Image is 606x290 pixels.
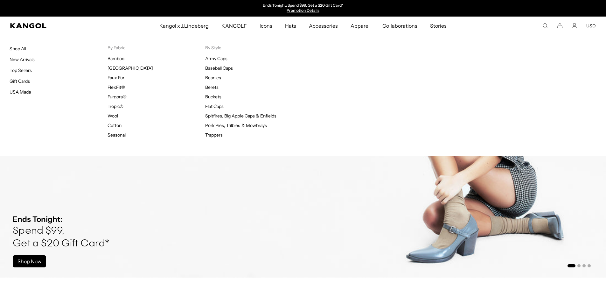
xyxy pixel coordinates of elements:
span: KANGOLF [221,17,247,35]
span: Collaborations [382,17,417,35]
span: Accessories [309,17,338,35]
a: Faux Fur [108,75,124,81]
a: Apparel [344,17,376,35]
a: Icons [253,17,279,35]
a: Hats [279,17,303,35]
a: Account [572,23,577,29]
p: By Fabric [108,45,205,51]
button: Go to slide 1 [568,264,575,267]
a: USA Made [10,89,31,95]
a: Pork Pies, Trilbies & Mowbrays [205,123,267,128]
a: Army Caps [205,56,227,61]
a: Flat Caps [205,103,224,109]
span: Stories [430,17,447,35]
a: Shop Now [13,255,46,267]
a: New Arrivals [10,57,35,62]
a: Shop All [10,46,26,52]
span: Kangol x J.Lindeberg [159,17,209,35]
slideshow-component: Announcement bar [238,3,369,13]
a: Top Sellers [10,67,32,73]
span: Hats [285,17,296,35]
a: Spitfires, Big Apple Caps & Enfields [205,113,276,119]
button: USD [586,23,596,29]
p: Ends Tonight: Spend $99, Get a $20 Gift Card* [263,3,343,8]
div: 1 of 2 [238,3,369,13]
strong: Ends Tonight: [13,215,63,224]
span: Apparel [351,17,370,35]
a: Berets [205,84,219,90]
button: Go to slide 4 [588,264,591,267]
ul: Select a slide to show [567,263,591,268]
div: Announcement [238,3,369,13]
a: FlexFit® [108,84,125,90]
h4: Spend $99, [13,225,109,237]
a: Gift Cards [10,78,30,84]
span: Icons [260,17,272,35]
a: KANGOLF [215,17,253,35]
a: Buckets [205,94,221,100]
button: Go to slide 2 [577,264,581,267]
a: Kangol [10,23,105,28]
a: Seasonal [108,132,126,138]
p: By Style [205,45,303,51]
a: Collaborations [376,17,423,35]
button: Cart [557,23,563,29]
button: Go to slide 3 [582,264,586,267]
a: Baseball Caps [205,65,233,71]
a: Wool [108,113,118,119]
a: [GEOGRAPHIC_DATA] [108,65,153,71]
a: Bamboo [108,56,124,61]
a: Beanies [205,75,221,81]
a: Promotion Details [287,8,319,13]
a: Stories [424,17,453,35]
h4: Get a $20 Gift Card* [13,237,109,250]
a: Tropic® [108,103,123,109]
a: Kangol x J.Lindeberg [153,17,215,35]
a: Trappers [205,132,223,138]
a: Furgora® [108,94,127,100]
summary: Search here [542,23,548,29]
a: Accessories [303,17,344,35]
a: Cotton [108,123,122,128]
